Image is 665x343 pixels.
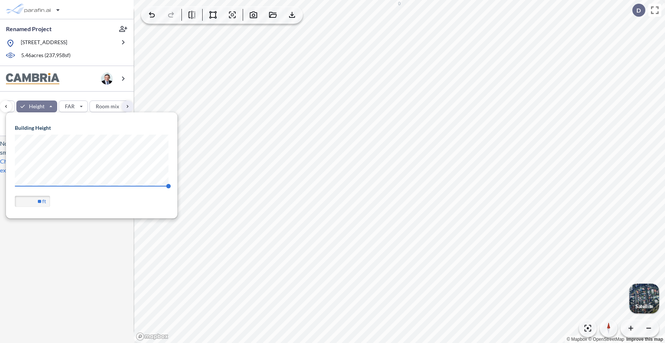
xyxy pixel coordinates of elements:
[635,303,653,309] p: Satellite
[16,100,58,112] button: Height
[101,73,113,85] img: user logo
[6,25,52,33] p: Renamed Project
[588,337,624,342] a: OpenStreetMap
[567,337,587,342] a: Mapbox
[21,52,71,60] p: 5.46 acres ( 237,958 sf)
[96,103,119,110] p: Room mix
[15,124,168,132] h5: Building Height
[65,103,75,110] p: FAR
[629,284,659,313] img: Switcher Image
[42,198,46,205] label: ft
[136,332,168,341] a: Mapbox homepage
[629,284,659,313] button: Switcher ImageSatellite
[6,73,59,85] img: BrandImage
[21,39,67,48] p: [STREET_ADDRESS]
[59,100,88,112] button: FAR
[89,100,132,112] button: Room mix
[626,337,663,342] a: Improve this map
[636,7,641,14] p: D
